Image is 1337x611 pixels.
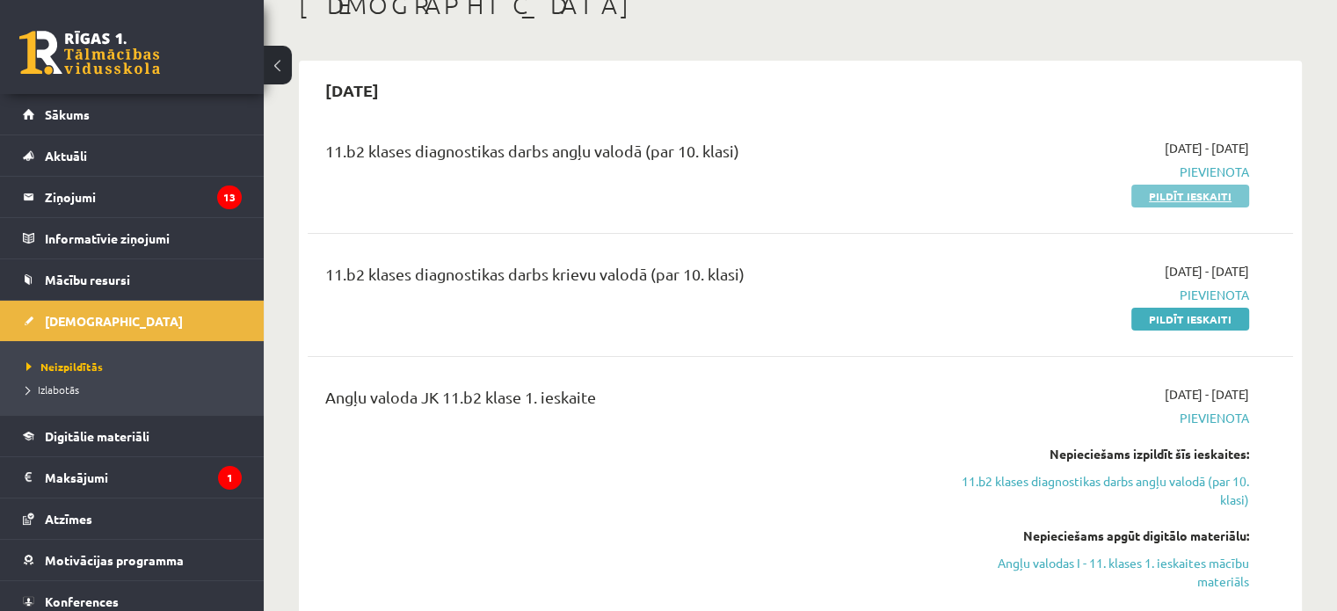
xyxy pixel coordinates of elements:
h2: [DATE] [308,69,396,111]
span: Pievienota [959,286,1249,304]
a: Motivācijas programma [23,540,242,580]
a: Neizpildītās [26,359,246,375]
span: Izlabotās [26,382,79,396]
span: [DATE] - [DATE] [1165,262,1249,280]
a: Digitālie materiāli [23,416,242,456]
a: Pildīt ieskaiti [1131,185,1249,207]
div: 11.b2 klases diagnostikas darbs krievu valodā (par 10. klasi) [325,262,933,295]
span: Digitālie materiāli [45,428,149,444]
span: Sākums [45,106,90,122]
a: Sākums [23,94,242,135]
span: Mācību resursi [45,272,130,287]
a: Pildīt ieskaiti [1131,308,1249,331]
a: Ziņojumi13 [23,177,242,217]
a: [DEMOGRAPHIC_DATA] [23,301,242,341]
a: Informatīvie ziņojumi [23,218,242,258]
a: Mācību resursi [23,259,242,300]
i: 1 [218,466,242,490]
span: [DATE] - [DATE] [1165,139,1249,157]
legend: Informatīvie ziņojumi [45,218,242,258]
a: Rīgas 1. Tālmācības vidusskola [19,31,160,75]
span: Aktuāli [45,148,87,164]
div: Nepieciešams apgūt digitālo materiālu: [959,527,1249,545]
legend: Ziņojumi [45,177,242,217]
span: Atzīmes [45,511,92,527]
div: Nepieciešams izpildīt šīs ieskaites: [959,445,1249,463]
a: Maksājumi1 [23,457,242,498]
legend: Maksājumi [45,457,242,498]
a: Atzīmes [23,498,242,539]
div: 11.b2 klases diagnostikas darbs angļu valodā (par 10. klasi) [325,139,933,171]
span: [DEMOGRAPHIC_DATA] [45,313,183,329]
span: Neizpildītās [26,360,103,374]
span: Pievienota [959,409,1249,427]
span: Pievienota [959,163,1249,181]
span: Konferences [45,593,119,609]
a: 11.b2 klases diagnostikas darbs angļu valodā (par 10. klasi) [959,472,1249,509]
span: Motivācijas programma [45,552,184,568]
span: [DATE] - [DATE] [1165,385,1249,404]
div: Angļu valoda JK 11.b2 klase 1. ieskaite [325,385,933,418]
a: Angļu valodas I - 11. klases 1. ieskaites mācību materiāls [959,554,1249,591]
i: 13 [217,185,242,209]
a: Aktuāli [23,135,242,176]
a: Izlabotās [26,382,246,397]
